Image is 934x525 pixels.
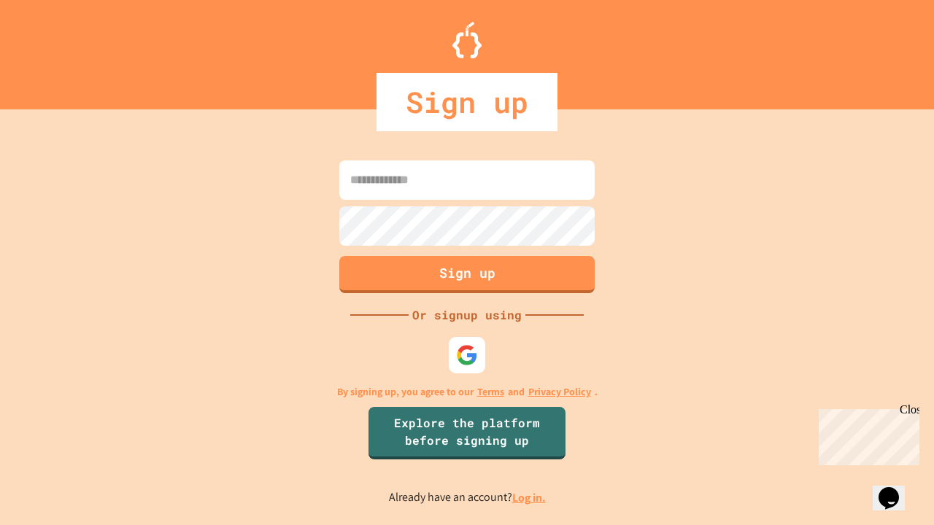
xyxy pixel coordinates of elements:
[339,256,595,293] button: Sign up
[337,384,598,400] p: By signing up, you agree to our and .
[813,403,919,465] iframe: chat widget
[512,490,546,505] a: Log in.
[528,384,591,400] a: Privacy Policy
[377,73,557,131] div: Sign up
[477,384,504,400] a: Terms
[368,407,566,459] a: Explore the platform before signing up
[389,489,546,507] p: Already have an account?
[409,306,525,324] div: Or signup using
[873,467,919,510] iframe: chat widget
[456,344,478,366] img: google-icon.svg
[6,6,101,93] div: Chat with us now!Close
[452,22,482,58] img: Logo.svg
